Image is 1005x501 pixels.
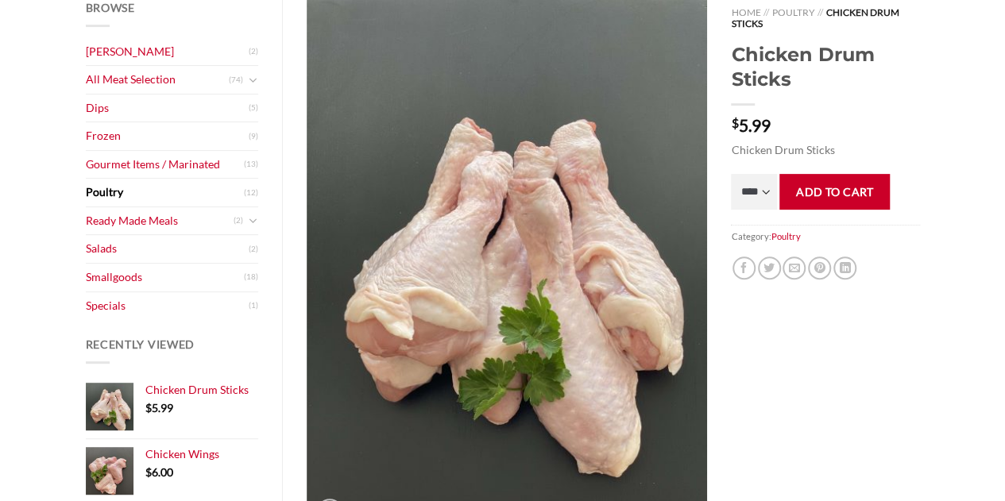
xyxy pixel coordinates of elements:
bdi: 6.00 [145,465,173,479]
span: (12) [244,181,258,205]
span: $ [145,465,152,479]
button: Toggle [247,71,258,89]
h1: Chicken Drum Sticks [731,42,919,91]
a: Poultry [86,179,245,206]
span: (1) [249,294,258,318]
a: [PERSON_NAME] [86,38,249,66]
a: Pin on Pinterest [808,256,831,279]
span: Browse [86,1,135,14]
a: All Meat Selection [86,66,230,94]
bdi: 5.99 [145,401,173,414]
span: (13) [244,152,258,176]
span: (2) [249,40,258,64]
span: Chicken Drum Sticks [145,383,249,396]
a: Smallgoods [86,264,245,291]
button: Toggle [247,212,258,229]
a: Dips [86,94,249,122]
a: Poultry [771,231,800,241]
a: Ready Made Meals [86,207,234,235]
span: (18) [244,265,258,289]
span: $ [145,401,152,414]
span: (74) [229,68,243,92]
a: Poultry [771,6,814,18]
a: Chicken Drum Sticks [145,383,259,397]
span: (5) [249,96,258,120]
a: Salads [86,235,249,263]
span: $ [731,117,738,129]
bdi: 5.99 [731,115,770,135]
span: Chicken Wings [145,447,219,461]
span: (9) [249,125,258,148]
span: (2) [249,237,258,261]
a: Gourmet Items / Marinated [86,151,245,179]
span: // [763,6,769,18]
span: Category: [731,225,919,248]
a: Frozen [86,122,249,150]
a: Chicken Wings [145,447,259,461]
a: Email to a Friend [783,256,806,279]
button: Add to cart [779,174,890,210]
a: Home [731,6,760,18]
a: Share on Twitter [758,256,781,279]
span: // [818,6,823,18]
span: Recently Viewed [86,337,195,351]
p: Chicken Drum Sticks [731,141,919,160]
a: Share on Facebook [732,256,756,279]
a: Specials [86,292,249,320]
span: Chicken Drum Sticks [731,6,899,29]
a: Share on LinkedIn [833,256,856,279]
span: (2) [234,209,243,233]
